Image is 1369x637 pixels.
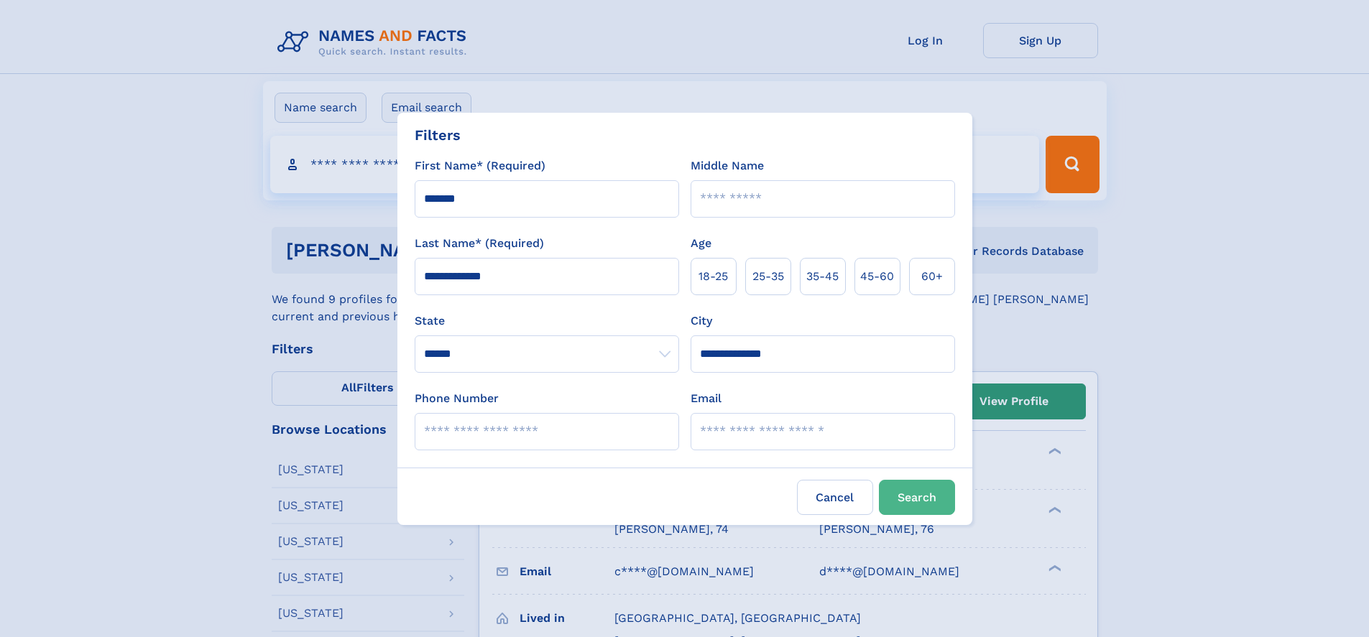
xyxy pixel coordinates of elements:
[691,312,712,330] label: City
[415,124,461,146] div: Filters
[415,390,499,407] label: Phone Number
[879,480,955,515] button: Search
[691,390,722,407] label: Email
[699,268,728,285] span: 18‑25
[860,268,894,285] span: 45‑60
[921,268,943,285] span: 60+
[752,268,784,285] span: 25‑35
[691,235,711,252] label: Age
[691,157,764,175] label: Middle Name
[806,268,839,285] span: 35‑45
[415,157,545,175] label: First Name* (Required)
[415,312,679,330] label: State
[415,235,544,252] label: Last Name* (Required)
[797,480,873,515] label: Cancel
